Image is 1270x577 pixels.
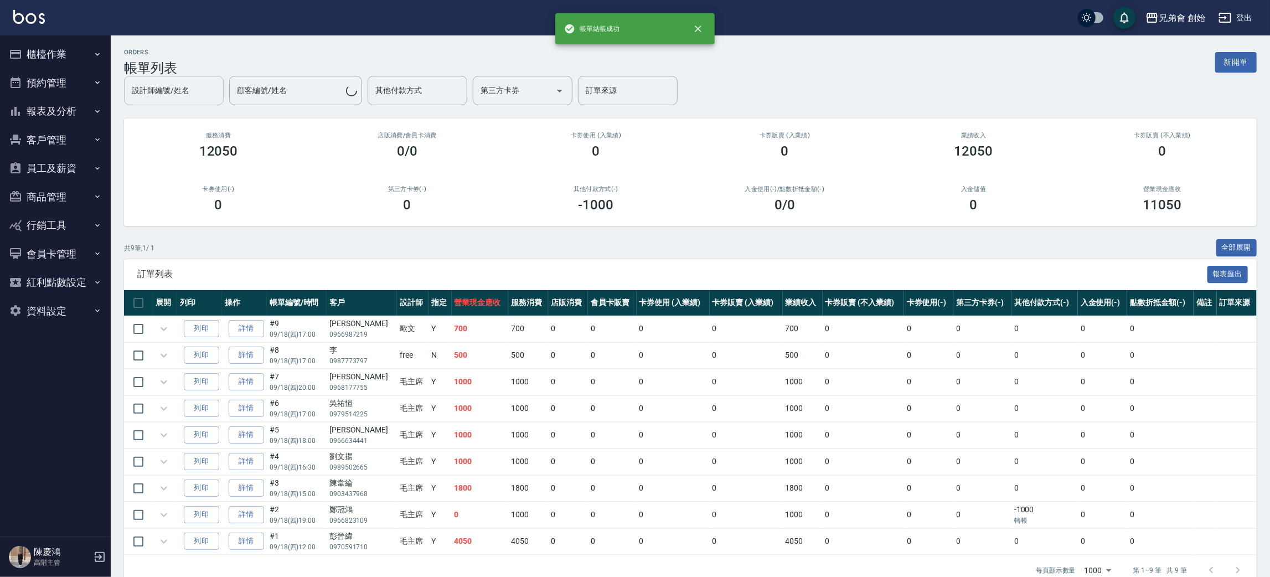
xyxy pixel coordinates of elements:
td: #3 [267,475,327,501]
td: 0 [588,369,636,395]
td: Y [429,502,452,528]
td: 500 [783,342,823,368]
td: 0 [1011,342,1078,368]
td: 0 [1011,316,1078,342]
p: 轉帳 [1014,516,1075,526]
h3: 0 [1159,143,1166,159]
td: #6 [267,395,327,421]
td: 500 [508,342,548,368]
td: 0 [1011,369,1078,395]
td: 毛主席 [397,449,429,475]
td: 0 [637,502,710,528]
button: close [686,17,710,41]
h3: 0/0 [397,143,417,159]
th: 列印 [177,290,222,316]
td: 0 [548,475,588,501]
td: 歐文 [397,316,429,342]
td: 0 [710,502,783,528]
td: 0 [637,369,710,395]
th: 客戶 [327,290,397,316]
td: 0 [1127,475,1194,501]
td: 毛主席 [397,422,429,448]
td: 4050 [783,528,823,554]
img: Logo [13,10,45,24]
th: 點數折抵金額(-) [1127,290,1194,316]
h3: 12050 [954,143,993,159]
h3: 11050 [1143,197,1182,213]
td: 0 [1127,342,1194,368]
td: -1000 [1011,502,1078,528]
td: 0 [548,369,588,395]
td: #1 [267,528,327,554]
td: 1800 [783,475,823,501]
td: 0 [953,475,1011,501]
p: 高階主管 [34,558,90,568]
td: 0 [904,369,953,395]
td: 0 [953,422,1011,448]
span: 訂單列表 [137,269,1207,280]
h3: 12050 [199,143,238,159]
p: 0989502665 [329,462,394,472]
th: 備註 [1194,290,1217,316]
td: 0 [710,369,783,395]
td: 0 [1011,395,1078,421]
p: 09/18 (四) 18:00 [270,436,324,446]
button: Open [551,82,569,100]
td: 0 [823,316,904,342]
td: 0 [904,475,953,501]
th: 業績收入 [783,290,823,316]
td: 0 [588,316,636,342]
th: 會員卡販賣 [588,290,636,316]
h2: 第三方卡券(-) [326,186,488,193]
button: 登出 [1214,8,1257,28]
td: 500 [452,342,509,368]
p: 09/18 (四) 12:00 [270,542,324,552]
th: 店販消費 [548,290,588,316]
p: 0970591710 [329,542,394,552]
td: 1000 [508,395,548,421]
p: 0966987219 [329,329,394,339]
td: 1000 [508,449,548,475]
p: 09/18 (四) 16:30 [270,462,324,472]
th: 指定 [429,290,452,316]
button: 列印 [184,400,219,417]
td: 0 [1127,422,1194,448]
h3: 0 [215,197,223,213]
td: 0 [588,342,636,368]
td: 0 [823,528,904,554]
th: 帳單編號/時間 [267,290,327,316]
td: 0 [637,475,710,501]
td: 0 [823,502,904,528]
button: save [1113,7,1135,29]
div: 吳祐愷 [329,398,394,409]
td: 0 [588,449,636,475]
p: 0968177755 [329,383,394,393]
td: 0 [637,528,710,554]
h2: 卡券使用 (入業績) [515,132,677,139]
td: 0 [823,475,904,501]
h3: 0 [781,143,789,159]
p: 09/18 (四) 19:00 [270,516,324,526]
a: 詳情 [229,400,264,417]
div: 鄭冠鴻 [329,504,394,516]
th: 服務消費 [508,290,548,316]
td: #7 [267,369,327,395]
a: 新開單 [1215,56,1257,67]
button: 兄弟會 創始 [1141,7,1210,29]
td: 1000 [783,369,823,395]
td: 1000 [508,369,548,395]
td: 0 [710,316,783,342]
td: 0 [710,395,783,421]
a: 詳情 [229,506,264,523]
th: 設計師 [397,290,429,316]
td: 0 [1078,502,1127,528]
td: 0 [953,316,1011,342]
td: Y [429,369,452,395]
td: 0 [588,475,636,501]
td: free [397,342,429,368]
p: 0979514225 [329,409,394,419]
td: 0 [1127,316,1194,342]
div: [PERSON_NAME] [329,371,394,383]
button: 客戶管理 [4,126,106,154]
button: 預約管理 [4,69,106,97]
